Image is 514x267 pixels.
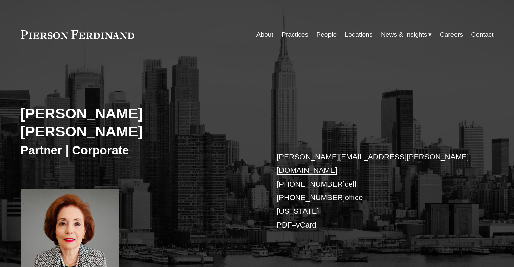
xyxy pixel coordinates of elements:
a: About [256,28,273,41]
a: [PHONE_NUMBER] [277,193,345,202]
a: Contact [471,28,493,41]
a: [PHONE_NUMBER] [277,180,345,188]
p: cell office [US_STATE] – [277,150,474,232]
a: Practices [282,28,308,41]
a: vCard [296,221,316,229]
a: People [316,28,337,41]
span: News & Insights [381,29,427,41]
a: [PERSON_NAME][EMAIL_ADDRESS][PERSON_NAME][DOMAIN_NAME] [277,153,469,175]
h2: [PERSON_NAME] [PERSON_NAME] [21,105,257,140]
a: folder dropdown [381,28,432,41]
h3: Partner | Corporate [21,143,257,158]
a: PDF [277,221,292,229]
a: Careers [440,28,463,41]
a: Locations [345,28,372,41]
